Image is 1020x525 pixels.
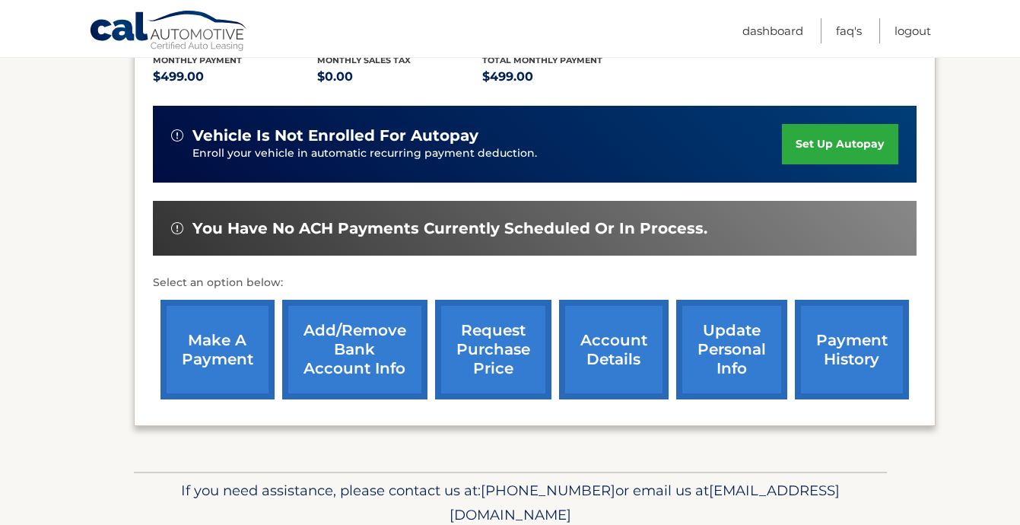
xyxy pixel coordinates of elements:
[676,300,787,399] a: update personal info
[317,55,411,65] span: Monthly sales Tax
[160,300,275,399] a: make a payment
[282,300,427,399] a: Add/Remove bank account info
[153,55,242,65] span: Monthly Payment
[482,55,602,65] span: Total Monthly Payment
[435,300,551,399] a: request purchase price
[89,10,249,54] a: Cal Automotive
[192,126,478,145] span: vehicle is not enrolled for autopay
[450,482,840,523] span: [EMAIL_ADDRESS][DOMAIN_NAME]
[153,274,917,292] p: Select an option below:
[836,18,862,43] a: FAQ's
[894,18,931,43] a: Logout
[317,66,482,87] p: $0.00
[171,129,183,142] img: alert-white.svg
[171,222,183,234] img: alert-white.svg
[481,482,615,499] span: [PHONE_NUMBER]
[795,300,909,399] a: payment history
[742,18,803,43] a: Dashboard
[192,219,707,238] span: You have no ACH payments currently scheduled or in process.
[192,145,783,162] p: Enroll your vehicle in automatic recurring payment deduction.
[153,66,318,87] p: $499.00
[482,66,647,87] p: $499.00
[559,300,669,399] a: account details
[782,124,898,164] a: set up autopay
